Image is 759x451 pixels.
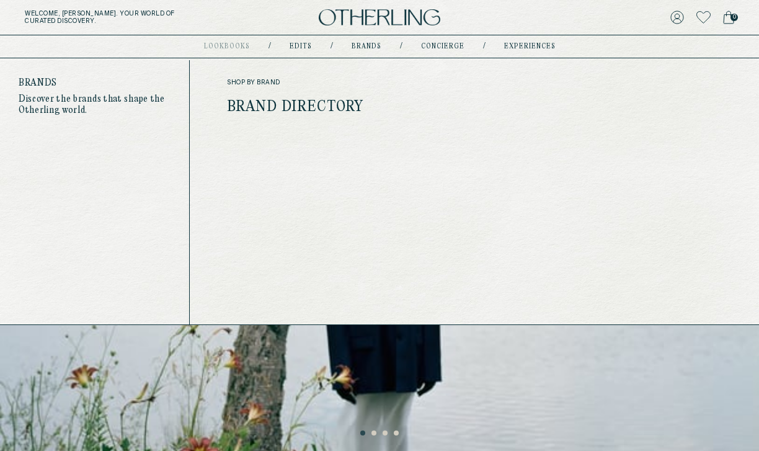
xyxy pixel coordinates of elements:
div: / [400,42,402,51]
button: 1 [360,431,366,437]
h5: Welcome, [PERSON_NAME] . Your world of curated discovery. [25,10,237,25]
span: shop by brand [227,79,398,86]
a: lookbooks [204,43,250,50]
div: / [483,42,486,51]
button: 2 [371,431,378,437]
a: Brands [352,43,381,50]
a: Brand Directory [227,99,364,115]
a: experiences [504,43,556,50]
button: 4 [394,431,400,437]
span: 0 [730,14,738,21]
img: logo [319,9,440,26]
a: Edits [290,43,312,50]
h4: Brands [19,79,171,87]
div: / [331,42,333,51]
a: 0 [723,9,734,26]
a: concierge [421,43,464,50]
button: 3 [383,431,389,437]
div: / [269,42,271,51]
p: Discover the brands that shape the Otherling world. [19,94,171,116]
